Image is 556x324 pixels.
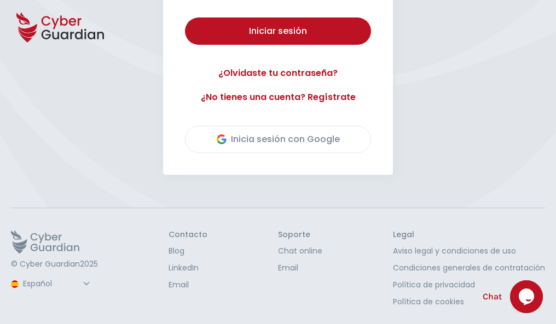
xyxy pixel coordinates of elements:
div: Inicia sesión con Google [217,133,340,146]
a: Condiciones generales de contratación [393,262,545,274]
iframe: chat widget [510,280,545,313]
a: ¿Olvidaste tu contraseña? [185,67,371,80]
a: LinkedIn [169,262,207,274]
p: © Cyber Guardian 2025 [11,260,98,269]
a: Email [169,279,207,291]
a: Email [278,262,322,274]
a: Política de privacidad [393,279,545,291]
h3: Soporte [278,230,322,240]
a: Blog [169,245,207,257]
a: Política de cookies [393,296,545,308]
h3: Legal [393,230,545,240]
h3: Contacto [169,230,207,240]
img: region-logo [11,280,19,288]
span: Chat [483,290,502,303]
a: Aviso legal y condiciones de uso [393,245,545,257]
button: Inicia sesión con Google [185,126,371,153]
a: Chat online [278,245,322,257]
a: ¿No tienes una cuenta? Regístrate [185,91,371,104]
